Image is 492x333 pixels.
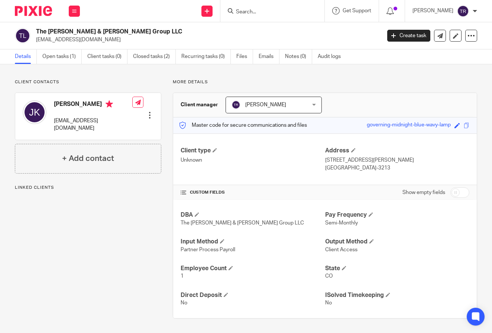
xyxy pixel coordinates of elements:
a: Create task [387,30,430,42]
h4: + Add contact [62,153,114,164]
span: Partner Process Payroll [181,247,235,252]
img: svg%3E [457,5,469,17]
p: [GEOGRAPHIC_DATA]-3213 [325,164,469,172]
label: Show empty fields [402,189,445,196]
h4: Input Method [181,238,325,246]
h4: Direct Deposit [181,291,325,299]
span: No [325,300,332,305]
a: Emails [259,49,279,64]
h4: Output Method [325,238,469,246]
h4: Client type [181,147,325,155]
i: Primary [106,100,113,108]
img: svg%3E [23,100,46,124]
h3: Client manager [181,101,218,109]
span: The [PERSON_NAME] & [PERSON_NAME] Group LLC [181,220,304,226]
h4: Employee Count [181,265,325,272]
span: Semi-Monthly [325,220,358,226]
a: Client tasks (0) [87,49,127,64]
p: More details [173,79,477,85]
p: [EMAIL_ADDRESS][DOMAIN_NAME] [54,117,132,132]
h4: CUSTOM FIELDS [181,190,325,195]
a: Open tasks (1) [42,49,82,64]
p: [STREET_ADDRESS][PERSON_NAME] [325,156,469,164]
a: Audit logs [318,49,346,64]
p: Client contacts [15,79,161,85]
h4: Pay Frequency [325,211,469,219]
img: Pixie [15,6,52,16]
p: Linked clients [15,185,161,191]
img: svg%3E [232,100,240,109]
h4: ISolved Timekeeping [325,291,469,299]
span: No [181,300,187,305]
a: Files [236,49,253,64]
a: Closed tasks (2) [133,49,176,64]
span: 1 [181,274,184,279]
span: Client Access [325,247,357,252]
h2: The [PERSON_NAME] & [PERSON_NAME] Group LLC [36,28,308,36]
p: [PERSON_NAME] [412,7,453,14]
p: Master code for secure communications and files [179,122,307,129]
input: Search [235,9,302,16]
a: Recurring tasks (0) [181,49,231,64]
div: governing-midnight-blue-wavy-lamp [367,121,451,130]
span: Get Support [343,8,371,13]
p: Unknown [181,156,325,164]
h4: [PERSON_NAME] [54,100,132,110]
span: CO [325,274,333,279]
a: Details [15,49,37,64]
span: [PERSON_NAME] [245,102,286,107]
h4: DBA [181,211,325,219]
a: Notes (0) [285,49,312,64]
h4: Address [325,147,469,155]
p: [EMAIL_ADDRESS][DOMAIN_NAME] [36,36,376,43]
h4: State [325,265,469,272]
img: svg%3E [15,28,30,43]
